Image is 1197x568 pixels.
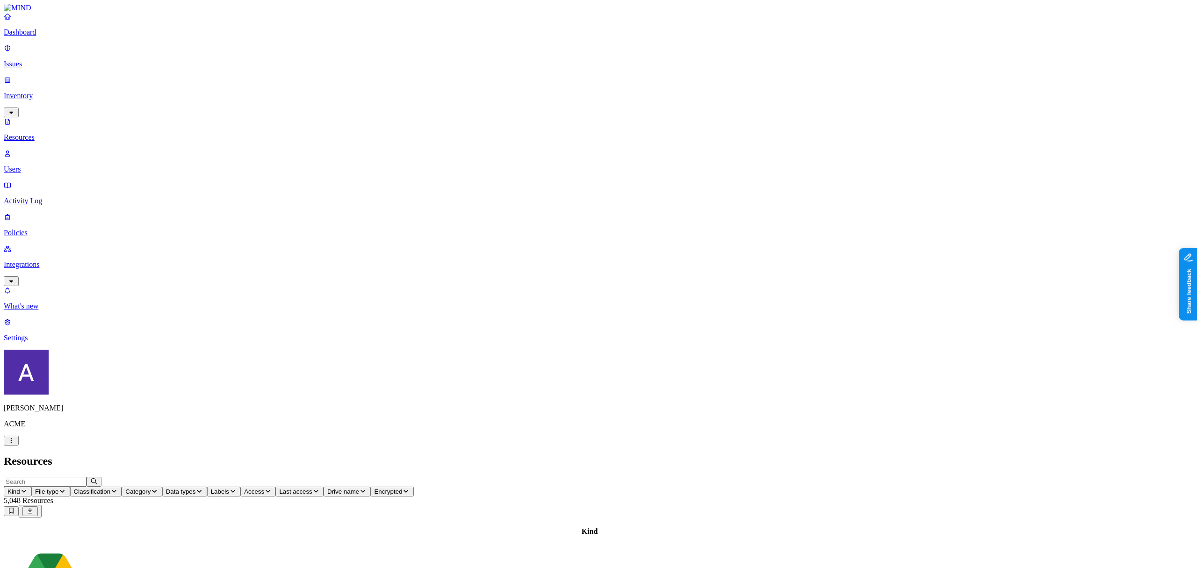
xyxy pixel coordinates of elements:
span: Encrypted [374,488,402,495]
img: MIND [4,4,31,12]
p: Resources [4,133,1193,142]
a: Policies [4,213,1193,237]
span: 5,048 Resources [4,496,53,504]
p: Integrations [4,260,1193,269]
span: Labels [211,488,229,495]
a: What's new [4,286,1193,310]
p: Users [4,165,1193,173]
a: Settings [4,318,1193,342]
span: File type [35,488,58,495]
input: Search [4,477,87,487]
a: MIND [4,4,1193,12]
a: Inventory [4,76,1193,116]
p: Dashboard [4,28,1193,36]
img: Avigail Bronznick [4,350,49,395]
p: Policies [4,229,1193,237]
a: Integrations [4,244,1193,285]
a: Activity Log [4,181,1193,205]
span: Data types [166,488,196,495]
a: Users [4,149,1193,173]
p: Issues [4,60,1193,68]
p: Activity Log [4,197,1193,205]
span: Last access [279,488,312,495]
span: Kind [7,488,20,495]
p: What's new [4,302,1193,310]
a: Dashboard [4,12,1193,36]
p: [PERSON_NAME] [4,404,1193,412]
p: ACME [4,420,1193,428]
a: Issues [4,44,1193,68]
span: Classification [74,488,111,495]
p: Inventory [4,92,1193,100]
a: Resources [4,117,1193,142]
span: Drive name [327,488,359,495]
span: Access [244,488,264,495]
p: Settings [4,334,1193,342]
div: Kind [5,527,1174,536]
h2: Resources [4,455,1193,467]
span: Category [125,488,151,495]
